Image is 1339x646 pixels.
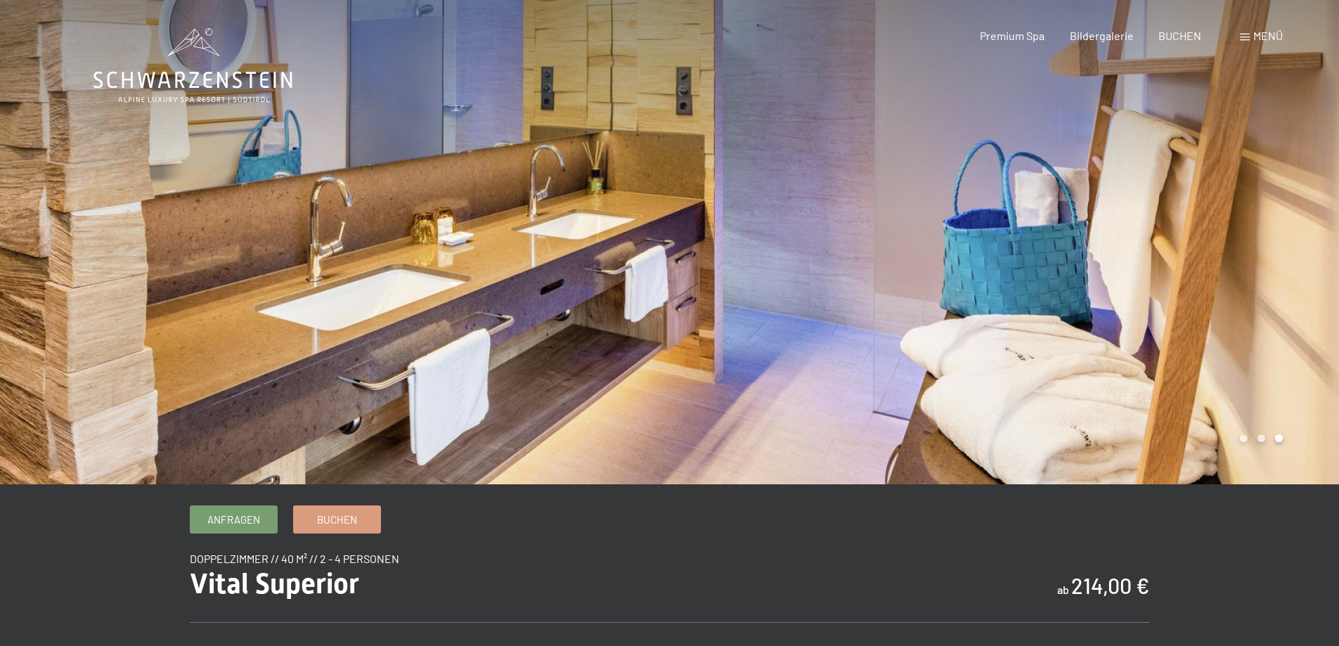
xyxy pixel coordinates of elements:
[1070,29,1134,42] a: Bildergalerie
[190,567,359,600] span: Vital Superior
[1253,29,1283,42] span: Menü
[207,512,260,527] span: Anfragen
[317,512,357,527] span: Buchen
[1057,583,1069,596] span: ab
[190,506,277,533] a: Anfragen
[190,552,399,565] span: Doppelzimmer // 40 m² // 2 - 4 Personen
[294,506,380,533] a: Buchen
[1071,573,1149,598] b: 214,00 €
[1158,29,1201,42] a: BUCHEN
[980,29,1044,42] a: Premium Spa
